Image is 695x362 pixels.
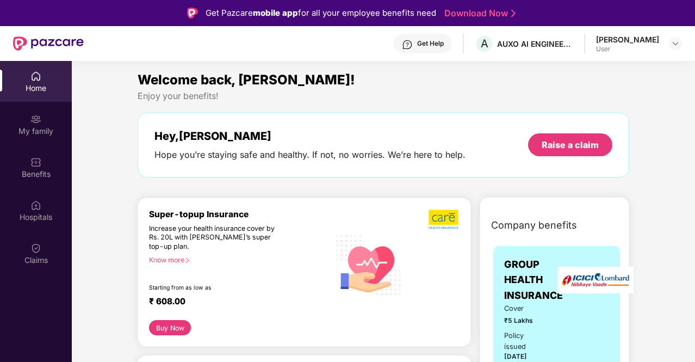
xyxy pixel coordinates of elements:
span: right [184,257,190,263]
img: svg+xml;base64,PHN2ZyBpZD0iQmVuZWZpdHMiIHhtbG5zPSJodHRwOi8vd3d3LnczLm9yZy8yMDAwL3N2ZyIgd2lkdGg9Ij... [30,157,41,168]
div: Know more [149,256,324,263]
div: ₹ 608.00 [149,296,319,309]
span: A [481,37,488,50]
span: Cover [504,303,544,314]
span: ₹5 Lakhs [504,316,544,326]
img: svg+xml;base64,PHN2ZyBpZD0iSG9tZSIgeG1sbnM9Imh0dHA6Ly93d3cudzMub3JnLzIwMDAvc3ZnIiB3aWR0aD0iMjAiIG... [30,71,41,82]
img: svg+xml;base64,PHN2ZyB3aWR0aD0iMjAiIGhlaWdodD0iMjAiIHZpZXdCb3g9IjAgMCAyMCAyMCIgZmlsbD0ibm9uZSIgeG... [30,114,41,125]
button: Buy Now [149,320,191,335]
img: svg+xml;base64,PHN2ZyBpZD0iSGVscC0zMngzMiIgeG1sbnM9Imh0dHA6Ly93d3cudzMub3JnLzIwMDAvc3ZnIiB3aWR0aD... [402,39,413,50]
img: svg+xml;base64,PHN2ZyBpZD0iRHJvcGRvd24tMzJ4MzIiIHhtbG5zPSJodHRwOi8vd3d3LnczLm9yZy8yMDAwL3N2ZyIgd2... [671,39,680,48]
div: Starting from as low as [149,284,284,292]
strong: mobile app [253,8,298,18]
div: Super-topup Insurance [149,209,330,219]
span: GROUP HEALTH INSURANCE [504,257,563,303]
img: insurerLogo [557,267,634,293]
img: svg+xml;base64,PHN2ZyB4bWxucz0iaHR0cDovL3d3dy53My5vcmcvMjAwMC9zdmciIHhtbG5zOnhsaW5rPSJodHRwOi8vd3... [330,225,408,304]
div: Policy issued [504,330,544,352]
img: b5dec4f62d2307b9de63beb79f102df3.png [429,209,460,230]
div: Increase your health insurance cover by Rs. 20L with [PERSON_NAME]’s super top-up plan. [149,224,283,251]
img: Logo [187,8,198,19]
div: Get Help [417,39,444,48]
span: Welcome back, [PERSON_NAME]! [138,72,355,88]
img: New Pazcare Logo [13,36,84,51]
span: Company benefits [491,218,577,233]
div: AUXO AI ENGINEERING PRIVATE LIMITED [497,39,573,49]
div: Hope you’re staying safe and healthy. If not, no worries. We’re here to help. [154,149,466,161]
div: Enjoy your benefits! [138,90,629,102]
div: Get Pazcare for all your employee benefits need [206,7,436,20]
img: Stroke [511,8,516,19]
span: [DATE] [504,353,527,360]
a: Download Now [444,8,512,19]
img: svg+xml;base64,PHN2ZyBpZD0iSG9zcGl0YWxzIiB4bWxucz0iaHR0cDovL3d3dy53My5vcmcvMjAwMC9zdmciIHdpZHRoPS... [30,200,41,211]
div: Raise a claim [542,139,599,151]
div: User [596,45,659,53]
div: Hey, [PERSON_NAME] [154,130,466,143]
div: [PERSON_NAME] [596,34,659,45]
img: svg+xml;base64,PHN2ZyBpZD0iQ2xhaW0iIHhtbG5zPSJodHRwOi8vd3d3LnczLm9yZy8yMDAwL3N2ZyIgd2lkdGg9IjIwIi... [30,243,41,254]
